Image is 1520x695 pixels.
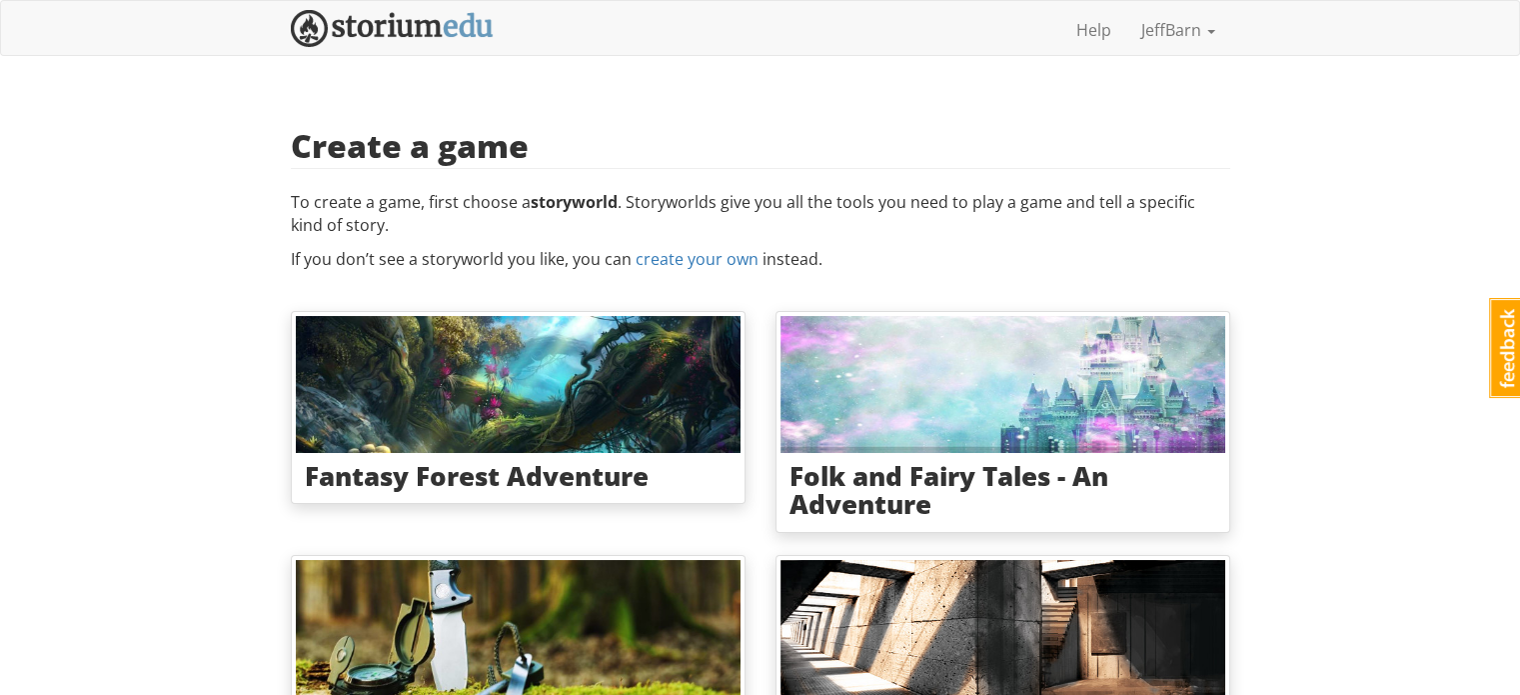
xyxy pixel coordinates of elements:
h3: Folk and Fairy Tales - An Adventure [789,462,1216,519]
a: Fantasy Forest Adventure [291,311,746,505]
a: JeffBarn [1126,5,1230,55]
a: Help [1061,5,1126,55]
strong: storyworld [531,191,618,213]
img: qrdqfsxmsbrhtircsudc.jpg [296,316,741,453]
p: If you don’t see a storyworld you like, you can instead. [291,248,1230,271]
a: Folk and Fairy Tales - An Adventure [775,311,1230,533]
h2: Create a game [291,128,1230,163]
p: To create a game, first choose a . Storyworlds give you all the tools you need to play a game and... [291,191,1230,237]
img: nord0redoyd6aaqwdm5i.jpg [780,316,1225,453]
a: create your own [636,248,759,270]
h3: Fantasy Forest Adventure [305,462,732,491]
img: StoriumEDU [291,10,494,47]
